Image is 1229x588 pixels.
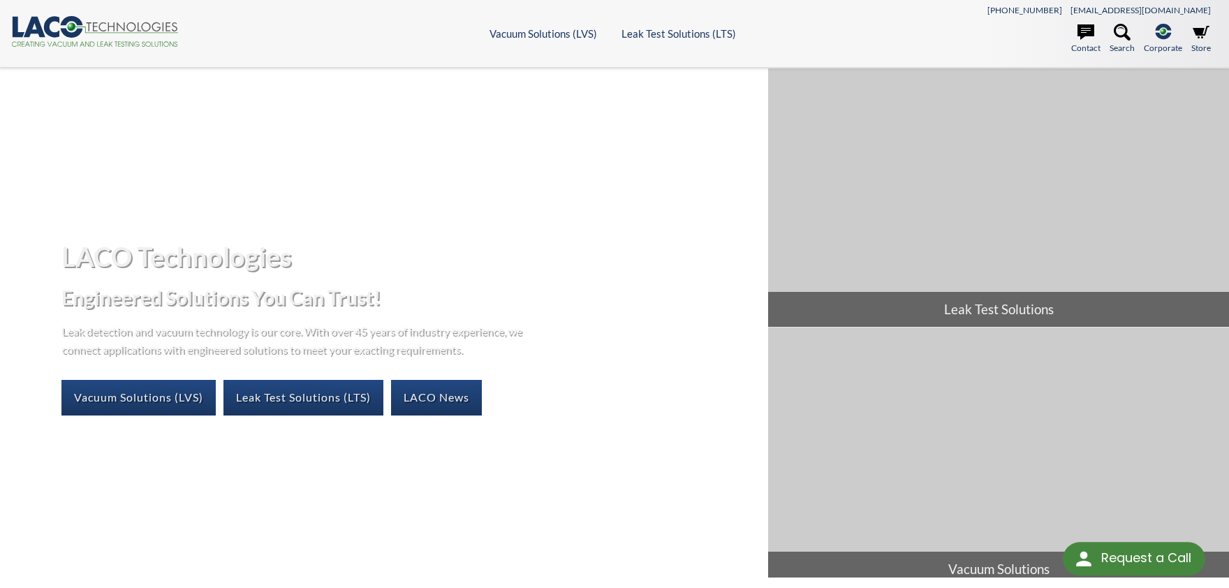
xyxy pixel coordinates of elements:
[61,285,757,311] h2: Engineered Solutions You Can Trust!
[1110,24,1135,54] a: Search
[768,292,1229,327] span: Leak Test Solutions
[621,27,736,40] a: Leak Test Solutions (LTS)
[1071,24,1101,54] a: Contact
[1101,542,1191,574] div: Request a Call
[391,380,482,415] a: LACO News
[1070,5,1211,15] a: [EMAIL_ADDRESS][DOMAIN_NAME]
[223,380,383,415] a: Leak Test Solutions (LTS)
[987,5,1062,15] a: [PHONE_NUMBER]
[61,322,529,358] p: Leak detection and vacuum technology is our core. With over 45 years of industry experience, we c...
[1191,24,1211,54] a: Store
[490,27,597,40] a: Vacuum Solutions (LVS)
[61,240,757,274] h1: LACO Technologies
[61,380,216,415] a: Vacuum Solutions (LVS)
[768,552,1229,587] span: Vacuum Solutions
[1063,542,1205,575] div: Request a Call
[768,68,1229,327] a: Leak Test Solutions
[1144,41,1182,54] span: Corporate
[768,328,1229,586] a: Vacuum Solutions
[1073,547,1095,570] img: round button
